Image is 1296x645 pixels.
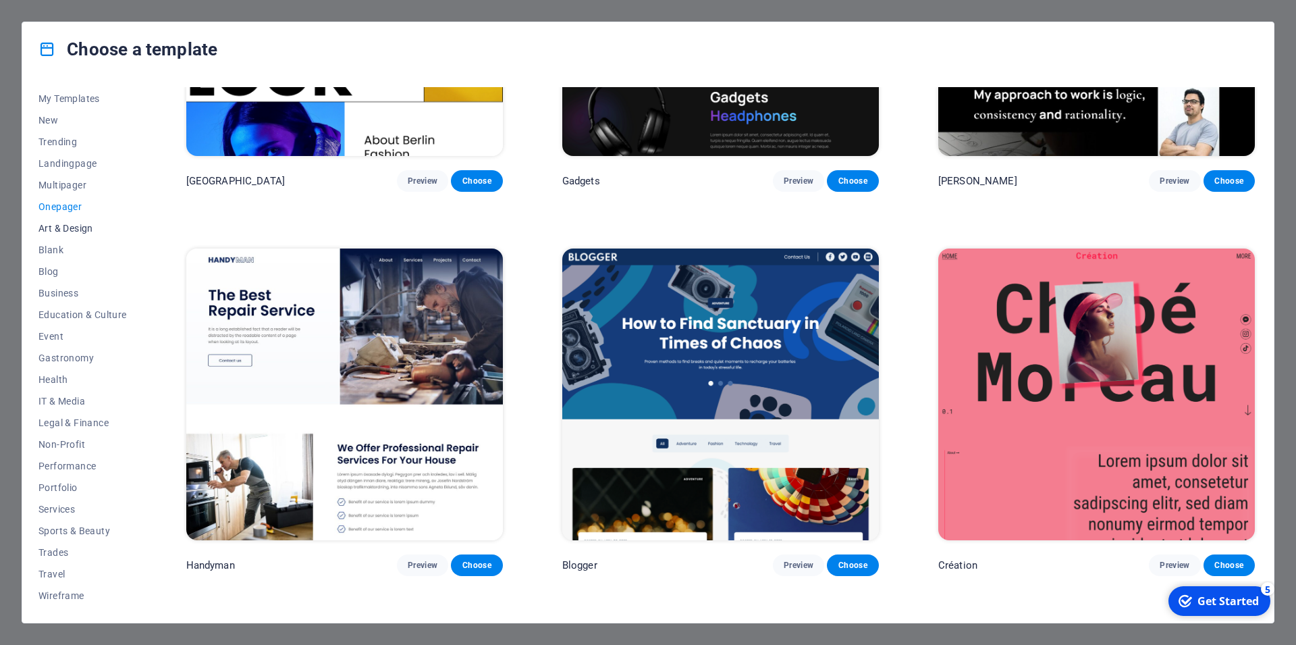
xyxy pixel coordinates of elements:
[38,309,127,320] span: Education & Culture
[773,554,824,576] button: Preview
[38,590,127,601] span: Wireframe
[38,326,127,347] button: Event
[773,170,824,192] button: Preview
[38,153,127,174] button: Landingpage
[1160,560,1189,571] span: Preview
[38,504,127,515] span: Services
[1204,170,1255,192] button: Choose
[38,93,127,104] span: My Templates
[38,223,127,234] span: Art & Design
[784,560,813,571] span: Preview
[38,38,217,60] h4: Choose a template
[38,547,127,558] span: Trades
[38,520,127,542] button: Sports & Beauty
[38,282,127,304] button: Business
[186,174,285,188] p: [GEOGRAPHIC_DATA]
[38,482,127,493] span: Portfolio
[38,585,127,607] button: Wireframe
[38,461,127,471] span: Performance
[38,396,127,407] span: IT & Media
[1149,554,1200,576] button: Preview
[38,158,127,169] span: Landingpage
[38,455,127,477] button: Performance
[38,525,127,536] span: Sports & Beauty
[1214,560,1244,571] span: Choose
[38,331,127,342] span: Event
[408,560,437,571] span: Preview
[462,176,491,186] span: Choose
[827,170,878,192] button: Choose
[38,498,127,520] button: Services
[827,554,878,576] button: Choose
[938,174,1017,188] p: [PERSON_NAME]
[38,266,127,277] span: Blog
[451,170,502,192] button: Choose
[397,170,448,192] button: Preview
[38,347,127,369] button: Gastronomy
[100,1,113,15] div: 5
[38,115,127,126] span: New
[38,434,127,455] button: Non-Profit
[38,542,127,563] button: Trades
[938,559,977,572] p: Création
[1204,554,1255,576] button: Choose
[38,304,127,326] button: Education & Culture
[1149,170,1200,192] button: Preview
[462,560,491,571] span: Choose
[451,554,502,576] button: Choose
[38,412,127,434] button: Legal & Finance
[38,136,127,147] span: Trending
[938,249,1255,540] img: Création
[38,563,127,585] button: Travel
[562,249,879,540] img: Blogger
[38,390,127,412] button: IT & Media
[36,13,98,28] div: Get Started
[38,374,127,385] span: Health
[38,439,127,450] span: Non-Profit
[38,201,127,212] span: Onepager
[38,369,127,390] button: Health
[784,176,813,186] span: Preview
[38,180,127,190] span: Multipager
[38,174,127,196] button: Multipager
[38,131,127,153] button: Trending
[1160,176,1189,186] span: Preview
[186,249,503,540] img: Handyman
[38,288,127,299] span: Business
[38,239,127,261] button: Blank
[38,261,127,282] button: Blog
[38,417,127,428] span: Legal & Finance
[38,477,127,498] button: Portfolio
[38,217,127,239] button: Art & Design
[38,109,127,131] button: New
[7,5,109,35] div: Get Started 5 items remaining, 0% complete
[838,560,867,571] span: Choose
[838,176,867,186] span: Choose
[1214,176,1244,186] span: Choose
[562,559,597,572] p: Blogger
[562,174,600,188] p: Gadgets
[397,554,448,576] button: Preview
[38,88,127,109] button: My Templates
[38,196,127,217] button: Onepager
[38,569,127,579] span: Travel
[38,244,127,255] span: Blank
[408,176,437,186] span: Preview
[186,559,235,572] p: Handyman
[38,353,127,363] span: Gastronomy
